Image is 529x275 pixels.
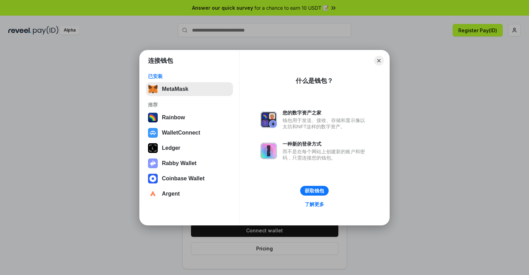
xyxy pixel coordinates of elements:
div: 已安装 [148,73,231,79]
div: Rainbow [162,114,185,121]
div: Argent [162,191,180,197]
button: Rabby Wallet [146,156,233,170]
button: MetaMask [146,82,233,96]
button: Close [374,56,384,66]
img: svg+xml,%3Csvg%20xmlns%3D%22http%3A%2F%2Fwww.w3.org%2F2000%2Fsvg%22%20fill%3D%22none%22%20viewBox... [148,158,158,168]
img: svg+xml,%3Csvg%20width%3D%2228%22%20height%3D%2228%22%20viewBox%3D%220%200%2028%2028%22%20fill%3D... [148,128,158,138]
button: Coinbase Wallet [146,172,233,186]
div: 您的数字资产之家 [283,110,368,116]
div: 而不是在每个网站上创建新的账户和密码，只需连接您的钱包。 [283,148,368,161]
button: Rainbow [146,111,233,124]
div: MetaMask [162,86,188,92]
img: svg+xml,%3Csvg%20width%3D%22120%22%20height%3D%22120%22%20viewBox%3D%220%200%20120%20120%22%20fil... [148,113,158,122]
div: Ledger [162,145,180,151]
h1: 连接钱包 [148,57,173,65]
img: svg+xml,%3Csvg%20xmlns%3D%22http%3A%2F%2Fwww.w3.org%2F2000%2Fsvg%22%20fill%3D%22none%22%20viewBox... [260,143,277,159]
div: WalletConnect [162,130,200,136]
button: Argent [146,187,233,201]
button: WalletConnect [146,126,233,140]
a: 了解更多 [301,200,328,209]
div: 推荐 [148,102,231,108]
img: svg+xml,%3Csvg%20xmlns%3D%22http%3A%2F%2Fwww.w3.org%2F2000%2Fsvg%22%20width%3D%2228%22%20height%3... [148,143,158,153]
div: 了解更多 [305,201,324,207]
div: 一种新的登录方式 [283,141,368,147]
div: 获取钱包 [305,188,324,194]
div: 钱包用于发送、接收、存储和显示像以太坊和NFT这样的数字资产。 [283,117,368,130]
button: 获取钱包 [300,186,329,196]
div: 什么是钱包？ [296,77,333,85]
div: Rabby Wallet [162,160,197,166]
img: svg+xml,%3Csvg%20fill%3D%22none%22%20height%3D%2233%22%20viewBox%3D%220%200%2035%2033%22%20width%... [148,84,158,94]
img: svg+xml,%3Csvg%20xmlns%3D%22http%3A%2F%2Fwww.w3.org%2F2000%2Fsvg%22%20fill%3D%22none%22%20viewBox... [260,111,277,128]
img: svg+xml,%3Csvg%20width%3D%2228%22%20height%3D%2228%22%20viewBox%3D%220%200%2028%2028%22%20fill%3D... [148,189,158,199]
div: Coinbase Wallet [162,175,205,182]
img: svg+xml,%3Csvg%20width%3D%2228%22%20height%3D%2228%22%20viewBox%3D%220%200%2028%2028%22%20fill%3D... [148,174,158,183]
button: Ledger [146,141,233,155]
